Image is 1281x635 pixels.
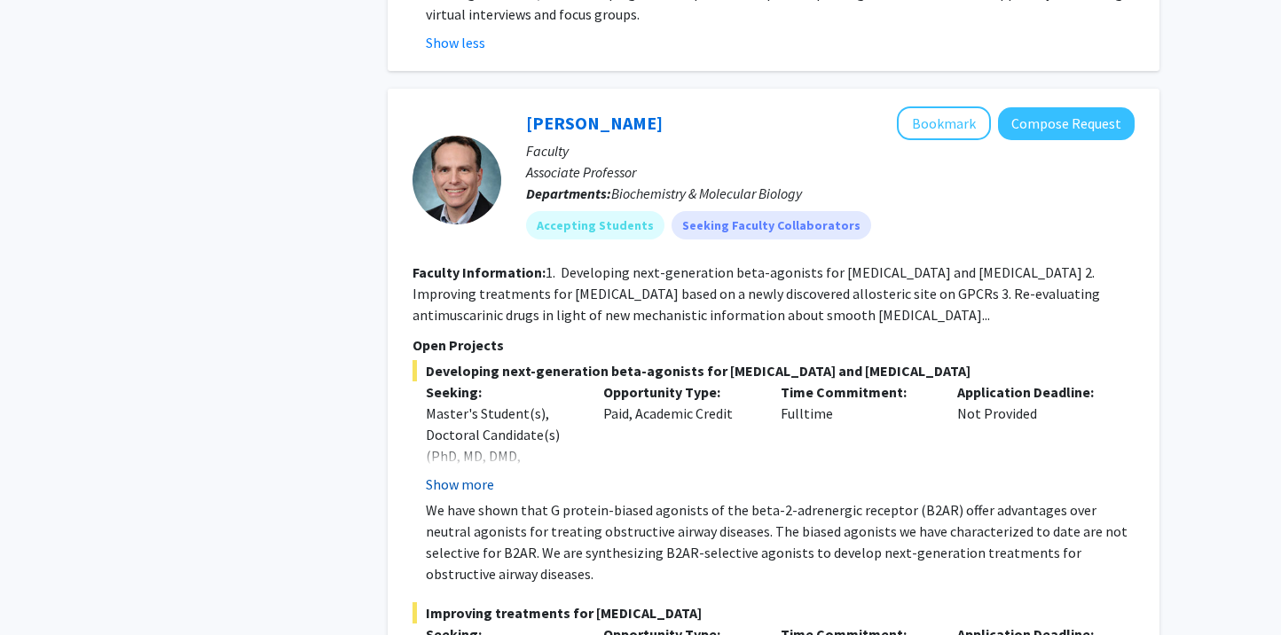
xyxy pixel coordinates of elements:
span: Biochemistry & Molecular Biology [611,184,802,202]
span: Developing next-generation beta-agonists for [MEDICAL_DATA] and [MEDICAL_DATA] [413,360,1135,381]
p: Open Projects [413,334,1135,356]
p: Application Deadline: [957,381,1108,403]
button: Compose Request to Charles Scott [998,107,1135,140]
b: Faculty Information: [413,263,546,281]
p: Seeking: [426,381,577,403]
div: Master's Student(s), Doctoral Candidate(s) (PhD, MD, DMD, PharmD, etc.) [426,403,577,488]
fg-read-more: 1. Developing next-generation beta-agonists for [MEDICAL_DATA] and [MEDICAL_DATA] 2. Improving tr... [413,263,1100,324]
p: We have shown that G protein-biased agonists of the beta-2-adrenergic receptor (B2AR) offer advan... [426,499,1135,584]
button: Show more [426,474,494,495]
p: Faculty [526,140,1135,161]
p: Time Commitment: [781,381,931,403]
div: Fulltime [767,381,945,495]
span: Improving treatments for [MEDICAL_DATA] [413,602,1135,623]
p: Associate Professor [526,161,1135,183]
p: Opportunity Type: [603,381,754,403]
a: [PERSON_NAME] [526,112,663,134]
button: Add Charles Scott to Bookmarks [897,106,991,140]
mat-chip: Seeking Faculty Collaborators [672,211,871,239]
div: Not Provided [944,381,1121,495]
div: Paid, Academic Credit [590,381,767,495]
iframe: Chat [13,555,75,622]
b: Departments: [526,184,611,202]
mat-chip: Accepting Students [526,211,664,239]
button: Show less [426,32,485,53]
